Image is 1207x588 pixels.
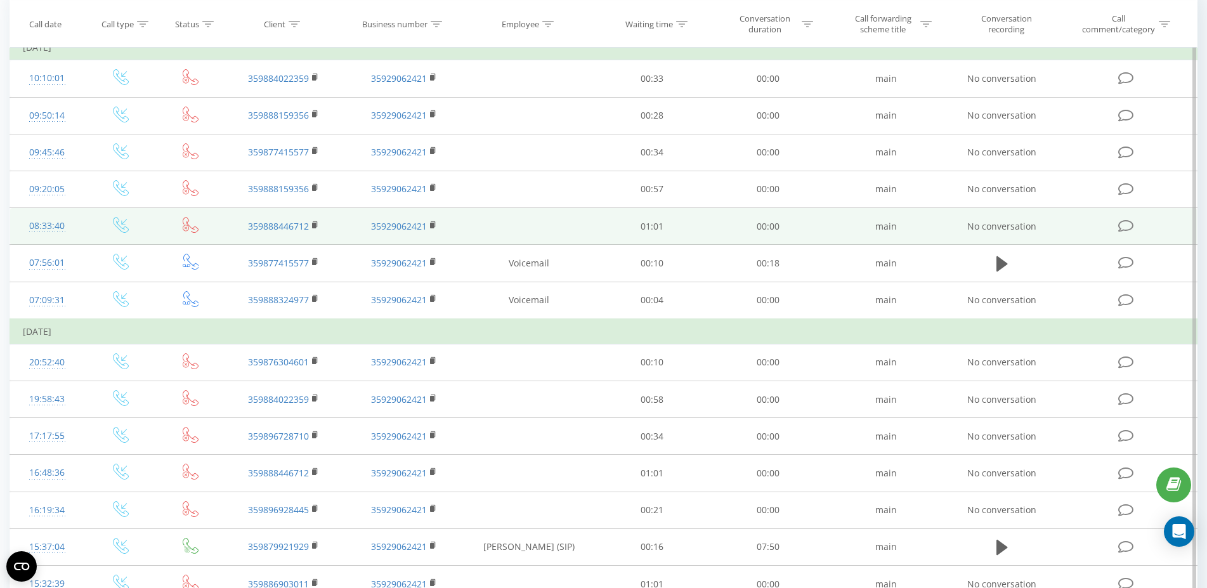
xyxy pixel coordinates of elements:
td: 00:00 [710,455,826,492]
div: 09:45:46 [23,140,71,165]
a: 359884022359 [248,393,309,405]
td: main [826,528,946,565]
td: 00:00 [710,60,826,97]
td: 00:34 [594,418,710,455]
a: 359877415577 [248,146,309,158]
div: 08:33:40 [23,214,71,238]
td: 00:00 [710,418,826,455]
td: main [826,282,946,319]
a: 35929062421 [371,220,427,232]
span: No conversation [967,220,1036,232]
div: 09:50:14 [23,103,71,128]
span: No conversation [967,393,1036,405]
td: 00:00 [710,171,826,207]
a: 359888446712 [248,220,309,232]
td: 00:18 [710,245,826,282]
a: 359888324977 [248,294,309,306]
div: Status [175,18,199,29]
td: 01:01 [594,455,710,492]
a: 35929062421 [371,504,427,516]
div: 07:09:31 [23,288,71,313]
td: 00:00 [710,344,826,381]
div: 16:19:34 [23,498,71,523]
a: 359896728710 [248,430,309,442]
span: No conversation [967,183,1036,195]
a: 35929062421 [371,109,427,121]
td: main [826,455,946,492]
span: No conversation [967,430,1036,442]
div: Open Intercom Messenger [1164,516,1194,547]
a: 35929062421 [371,540,427,552]
td: main [826,171,946,207]
td: main [826,381,946,418]
a: 359884022359 [248,72,309,84]
span: No conversation [967,467,1036,479]
div: Waiting time [625,18,673,29]
td: 00:58 [594,381,710,418]
td: [DATE] [10,319,1197,344]
div: 16:48:36 [23,461,71,485]
div: 17:17:55 [23,424,71,448]
td: main [826,492,946,528]
div: 15:37:04 [23,535,71,559]
td: 00:00 [710,282,826,319]
div: Client [264,18,285,29]
td: main [826,245,946,282]
td: [PERSON_NAME] (SIP) [464,528,594,565]
span: No conversation [967,72,1036,84]
td: 00:10 [594,245,710,282]
div: Conversation duration [731,13,799,35]
div: Conversation recording [965,13,1048,35]
td: 00:34 [594,134,710,171]
td: main [826,418,946,455]
td: 00:16 [594,528,710,565]
td: 00:04 [594,282,710,319]
a: 35929062421 [371,72,427,84]
td: 01:01 [594,208,710,245]
td: 00:28 [594,97,710,134]
div: Call type [101,18,134,29]
div: Business number [362,18,427,29]
span: No conversation [967,504,1036,516]
div: Call date [29,18,62,29]
td: main [826,134,946,171]
a: 359888446712 [248,467,309,479]
div: 10:10:01 [23,66,71,91]
a: 359877415577 [248,257,309,269]
td: main [826,344,946,381]
a: 35929062421 [371,467,427,479]
div: Call comment/category [1081,13,1156,35]
a: 359876304601 [248,356,309,368]
td: 00:57 [594,171,710,207]
td: 00:00 [710,208,826,245]
a: 35929062421 [371,393,427,405]
td: 00:00 [710,381,826,418]
span: No conversation [967,294,1036,306]
td: 00:33 [594,60,710,97]
td: main [826,97,946,134]
td: 00:00 [710,492,826,528]
td: 00:00 [710,134,826,171]
div: Employee [502,18,539,29]
div: 07:56:01 [23,251,71,275]
button: Open CMP widget [6,551,37,582]
td: Voicemail [464,282,594,319]
a: 359879921929 [248,540,309,552]
td: 00:00 [710,97,826,134]
span: No conversation [967,109,1036,121]
td: 00:21 [594,492,710,528]
a: 35929062421 [371,294,427,306]
td: [DATE] [10,35,1197,60]
a: 359888159356 [248,183,309,195]
td: main [826,60,946,97]
td: 00:10 [594,344,710,381]
a: 359888159356 [248,109,309,121]
a: 35929062421 [371,430,427,442]
span: No conversation [967,146,1036,158]
div: Call forwarding scheme title [849,13,917,35]
a: 35929062421 [371,183,427,195]
a: 35929062421 [371,257,427,269]
a: 35929062421 [371,356,427,368]
td: main [826,208,946,245]
div: 19:58:43 [23,387,71,412]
